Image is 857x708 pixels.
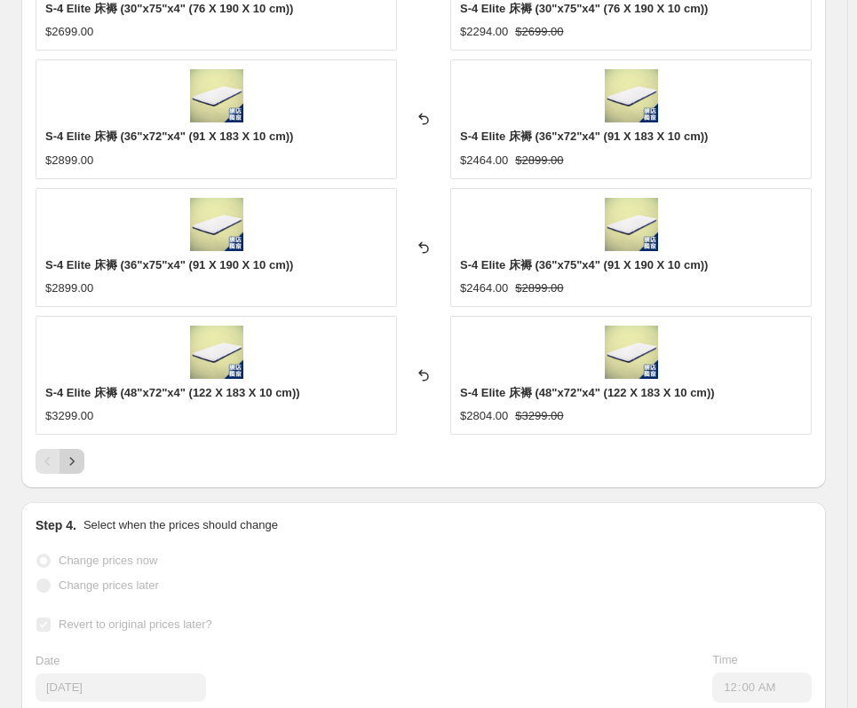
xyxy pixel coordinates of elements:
div: $3299.00 [45,407,93,425]
input: 9/19/2025 [36,673,206,702]
img: Productimage_S-4Elite__2_80x.jpg [605,326,658,379]
button: Next [60,449,84,474]
span: S-4 Elite 床褥 (30"x75"x4" (76 X 190 X 10 cm)) [45,2,293,15]
div: $2464.00 [460,152,508,169]
div: $2699.00 [45,23,93,41]
img: Productimage_S-4Elite__2_80x.jpg [190,198,243,251]
input: 12:00 [712,673,812,703]
span: S-4 Elite 床褥 (48"x72"x4" (122 X 183 X 10 cm)) [45,386,300,399]
strike: $2899.00 [515,152,563,169]
img: Productimage_S-4Elite__2_80x.jpg [605,69,658,122]
span: S-4 Elite 床褥 (30"x75"x4" (76 X 190 X 10 cm)) [460,2,708,15]
span: Revert to original prices later? [59,618,212,631]
div: $2294.00 [460,23,508,41]
div: $2464.00 [460,279,508,297]
strike: $3299.00 [515,407,563,425]
span: S-4 Elite 床褥 (48"x72"x4" (122 X 183 X 10 cm)) [460,386,715,399]
div: $2804.00 [460,407,508,425]
h2: Step 4. [36,516,76,534]
span: S-4 Elite 床褥 (36"x72"x4" (91 X 183 X 10 cm)) [460,130,708,143]
span: S-4 Elite 床褥 (36"x75"x4" (91 X 190 X 10 cm)) [460,258,708,271]
p: Select when the prices should change [83,516,278,534]
span: S-4 Elite 床褥 (36"x75"x4" (91 X 190 X 10 cm)) [45,258,293,271]
strike: $2899.00 [515,279,563,297]
div: $2899.00 [45,279,93,297]
span: Time [712,653,737,666]
span: Change prices now [59,554,157,567]
img: Productimage_S-4Elite__2_80x.jpg [605,198,658,251]
span: S-4 Elite 床褥 (36"x72"x4" (91 X 183 X 10 cm)) [45,130,293,143]
img: Productimage_S-4Elite__2_80x.jpg [190,69,243,122]
img: Productimage_S-4Elite__2_80x.jpg [190,326,243,379]
strike: $2699.00 [515,23,563,41]
div: $2899.00 [45,152,93,169]
span: Change prices later [59,578,159,592]
span: Date [36,654,60,667]
nav: Pagination [36,449,84,474]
